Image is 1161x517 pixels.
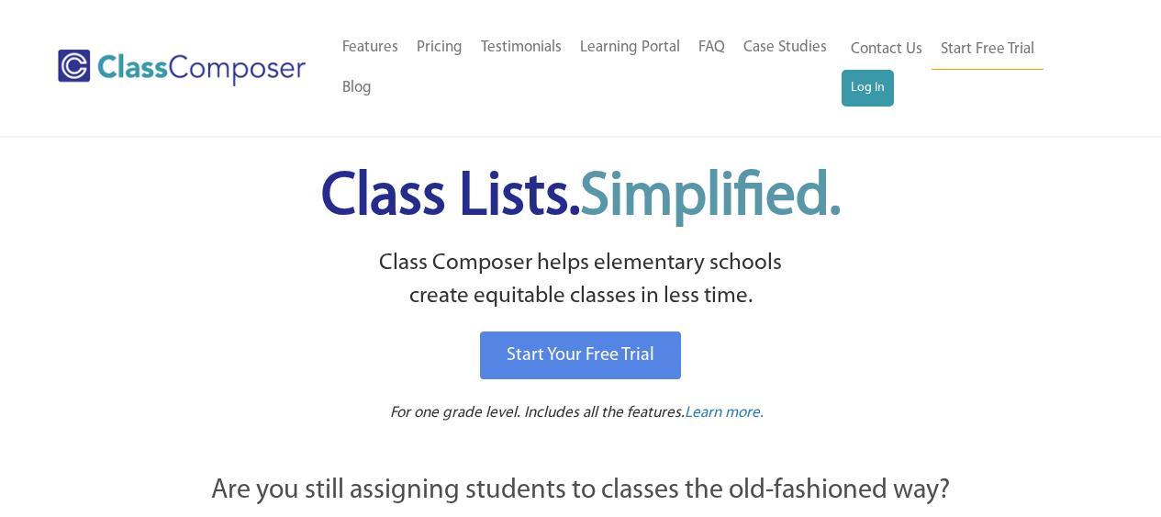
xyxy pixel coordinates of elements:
[321,168,841,228] span: Class Lists.
[685,402,764,425] a: Learn more.
[390,405,685,421] span: For one grade level. Includes all the features.
[333,28,842,108] nav: Header Menu
[689,28,734,68] a: FAQ
[580,168,841,228] span: Simplified.
[333,28,407,68] a: Features
[507,346,654,365] span: Start Your Free Trial
[407,28,472,68] a: Pricing
[333,68,381,108] a: Blog
[842,70,894,107] a: Log In
[110,247,1052,314] p: Class Composer helps elementary schools create equitable classes in less time.
[734,28,836,68] a: Case Studies
[472,28,571,68] a: Testimonials
[842,29,1089,107] nav: Header Menu
[842,29,932,70] a: Contact Us
[685,405,764,421] span: Learn more.
[571,28,689,68] a: Learning Portal
[113,471,1049,511] p: Are you still assigning students to classes the old-fashioned way?
[480,332,681,379] a: Start Your Free Trial
[58,50,306,86] img: Class Composer
[932,29,1044,71] a: Start Free Trial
